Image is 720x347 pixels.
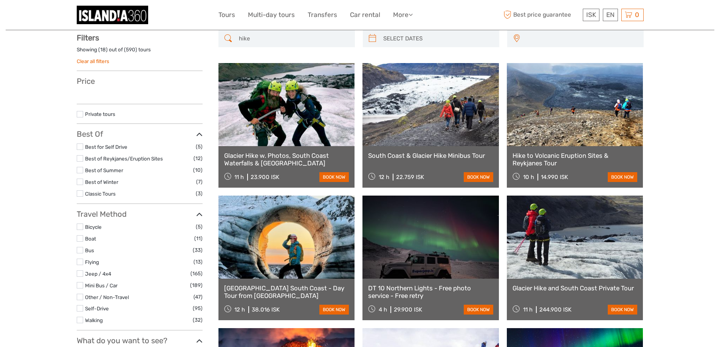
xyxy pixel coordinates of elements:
a: Hike to Volcanic Eruption Sites & Reykjanes Tour [513,152,638,167]
h3: What do you want to see? [77,336,203,345]
h3: Best Of [77,130,203,139]
input: SELECT DATES [380,32,495,45]
a: Jeep / 4x4 [85,271,111,277]
span: (32) [193,316,203,324]
span: 11 h [234,174,244,180]
a: Classic Tours [85,191,116,197]
a: Best for Self Drive [85,144,127,150]
a: DT 10 Northern Lights - Free photo service - Free retry [368,284,493,300]
span: Best price guarantee [502,9,581,21]
span: (10) [193,166,203,174]
a: Flying [85,259,99,265]
a: [GEOGRAPHIC_DATA] South Coast - Day Tour from [GEOGRAPHIC_DATA] [224,284,349,300]
div: 14.990 ISK [541,174,568,180]
span: (165) [190,269,203,278]
a: More [393,9,413,20]
div: 22.759 ISK [396,174,424,180]
a: Bus [85,247,94,253]
span: 12 h [234,306,245,313]
span: 11 h [523,306,533,313]
a: Best of Summer [85,167,123,173]
span: 10 h [523,174,534,180]
a: Mini Bus / Car [85,282,118,288]
label: 590 [126,46,135,53]
a: Private tours [85,111,115,117]
a: book now [319,305,349,315]
a: Best of Reykjanes/Eruption Sites [85,156,163,162]
a: book now [608,305,637,315]
a: Glacier Hike and South Coast Private Tour [513,284,638,292]
div: 38.016 ISK [252,306,280,313]
div: 29.900 ISK [394,306,422,313]
span: 0 [634,11,640,19]
div: EN [603,9,618,21]
a: Transfers [308,9,337,20]
span: (13) [194,258,203,266]
strong: Filters [77,33,99,42]
a: Boat [85,236,96,242]
a: book now [464,305,493,315]
div: Showing ( ) out of ( ) tours [77,46,203,58]
a: book now [464,172,493,182]
span: (7) [196,177,203,186]
a: Car rental [350,9,380,20]
a: Self-Drive [85,305,109,312]
span: (189) [190,281,203,290]
a: Clear all filters [77,58,109,64]
a: Best of Winter [85,179,118,185]
span: 12 h [379,174,389,180]
a: book now [319,172,349,182]
div: 23.900 ISK [251,174,279,180]
div: 244.900 ISK [539,306,571,313]
span: 4 h [379,306,387,313]
span: (11) [194,234,203,243]
input: SEARCH [236,32,351,45]
span: (12) [194,154,203,163]
h3: Travel Method [77,210,203,219]
a: Walking [85,317,103,323]
img: 359-8a86c472-227a-44f5-9a1a-607d161e92e3_logo_small.jpg [77,6,148,24]
span: (95) [193,304,203,313]
a: Tours [218,9,235,20]
a: Bicycle [85,224,102,230]
label: 18 [100,46,106,53]
span: (33) [193,246,203,254]
span: (5) [196,222,203,231]
a: book now [608,172,637,182]
span: (47) [194,293,203,301]
a: South Coast & Glacier Hike Minibus Tour [368,152,493,159]
span: (5) [196,142,203,151]
a: Glacier Hike w. Photos, South Coast Waterfalls & [GEOGRAPHIC_DATA] [224,152,349,167]
a: Other / Non-Travel [85,294,129,300]
h3: Price [77,77,203,86]
span: (3) [196,189,203,198]
span: ISK [586,11,596,19]
a: Multi-day tours [248,9,295,20]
